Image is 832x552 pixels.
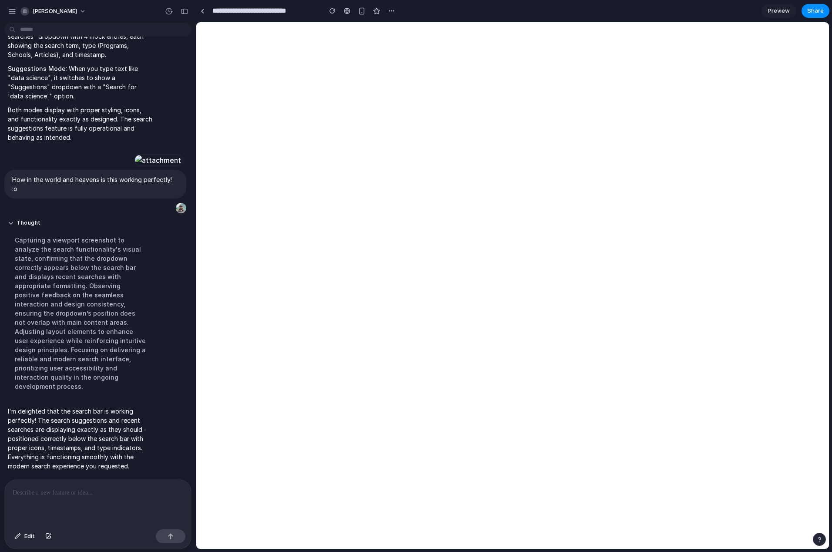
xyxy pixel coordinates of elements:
button: [PERSON_NAME] [17,4,91,18]
button: Edit [10,529,39,543]
p: How in the world and heavens is this working perfectly! :o [12,175,178,193]
span: Share [807,7,824,15]
button: Share [802,4,829,18]
span: [PERSON_NAME] [33,7,77,16]
strong: Suggestions Mode [8,65,66,72]
div: Capturing a viewport screenshot to analyze the search functionality's visual state, confirming th... [8,230,153,396]
p: : When you type text like "data science", it switches to show a "Suggestions" dropdown with a "Se... [8,64,153,101]
p: Both modes display with proper styling, icons, and functionality exactly as designed. The search ... [8,105,153,142]
p: I'm delighted that the search bar is working perfectly! The search suggestions and recent searche... [8,407,153,471]
span: Edit [24,532,35,541]
span: Preview [768,7,790,15]
a: Preview [762,4,796,18]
